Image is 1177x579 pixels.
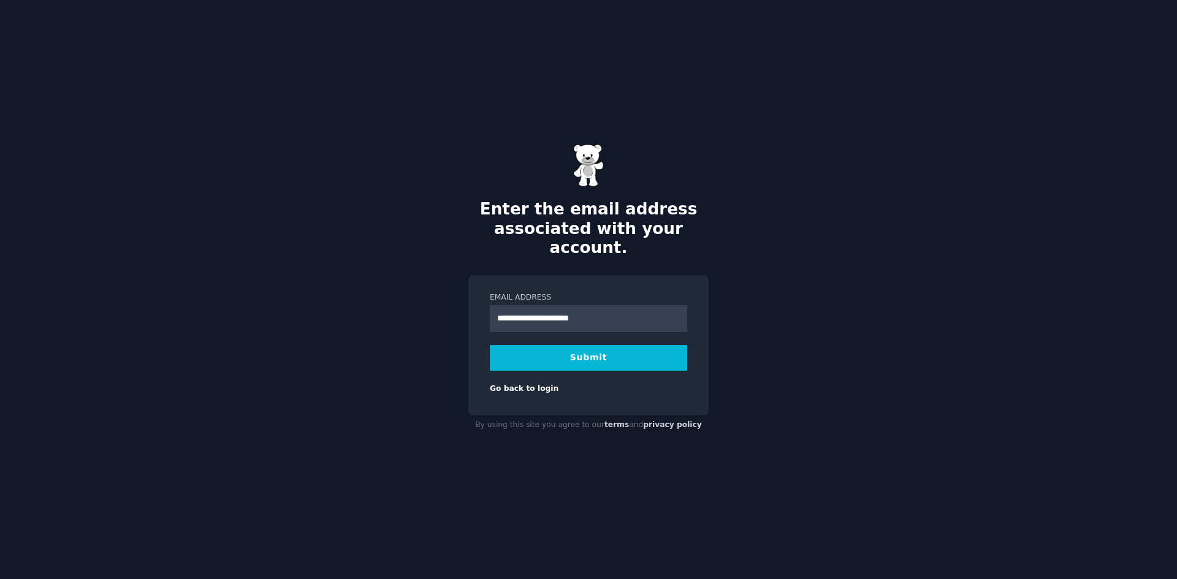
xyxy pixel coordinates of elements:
[490,292,687,303] label: Email Address
[490,345,687,371] button: Submit
[490,384,558,393] a: Go back to login
[468,200,709,258] h2: Enter the email address associated with your account.
[604,420,629,429] a: terms
[468,415,709,435] div: By using this site you agree to our and
[643,420,702,429] a: privacy policy
[573,144,604,187] img: Gummy Bear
